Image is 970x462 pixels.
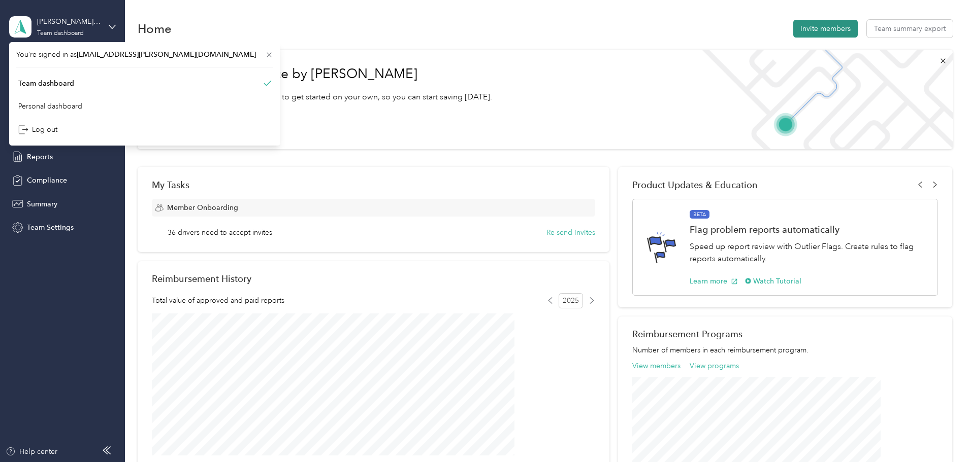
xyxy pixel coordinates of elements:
[152,66,492,82] h1: Welcome to Everlance by [PERSON_NAME]
[152,295,284,306] span: Total value of approved and paid reports
[152,273,251,284] h2: Reimbursement History
[546,227,595,238] button: Re-send invites
[18,78,74,89] div: Team dashboard
[632,329,938,339] h2: Reimbursement Programs
[690,240,927,265] p: Speed up report review with Outlier Flags. Create rules to flag reports automatically.
[6,446,57,457] button: Help center
[27,175,67,186] span: Compliance
[27,152,53,162] span: Reports
[168,227,272,238] span: 36 drivers need to accept invites
[18,101,82,112] div: Personal dashboard
[37,30,84,37] div: Team dashboard
[16,49,273,60] span: You’re signed in as
[77,50,256,59] span: [EMAIL_ADDRESS][PERSON_NAME][DOMAIN_NAME]
[793,20,858,38] button: Invite members
[690,210,709,219] span: BETA
[913,405,970,462] iframe: Everlance-gr Chat Button Frame
[27,199,57,209] span: Summary
[867,20,953,38] button: Team summary export
[745,276,801,287] button: Watch Tutorial
[690,224,927,235] h1: Flag problem reports automatically
[632,180,758,190] span: Product Updates & Education
[37,16,101,27] div: [PERSON_NAME] team
[559,293,583,308] span: 2025
[632,361,681,371] button: View members
[138,23,172,34] h1: Home
[27,222,74,233] span: Team Settings
[690,361,739,371] button: View programs
[632,345,938,356] p: Number of members in each reimbursement program.
[692,50,952,149] img: Welcome to everlance
[152,91,492,103] p: Read our step-by-[PERSON_NAME] to get started on your own, so you can start saving [DATE].
[152,180,595,190] div: My Tasks
[690,276,738,287] button: Learn more
[167,202,238,213] span: Member Onboarding
[18,124,57,135] div: Log out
